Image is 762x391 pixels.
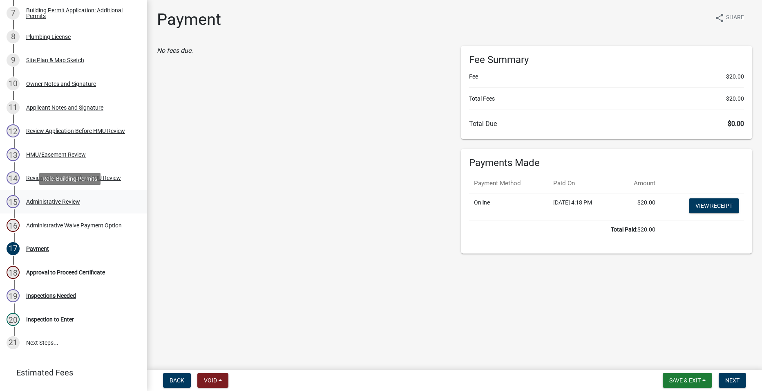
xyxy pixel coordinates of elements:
[26,7,134,19] div: Building Permit Application: Additional Permits
[469,54,744,66] h6: Fee Summary
[26,246,49,252] div: Payment
[7,289,20,302] div: 19
[726,13,744,23] span: Share
[26,270,105,275] div: Approval to Proceed Certificate
[26,152,86,157] div: HMU/Easement Review
[726,94,744,103] span: $20.00
[7,171,20,184] div: 14
[39,173,101,185] div: Role: Building Permits
[469,94,744,103] li: Total Fees
[469,220,660,239] td: $20.00
[157,10,221,29] h1: Payment
[7,219,20,232] div: 16
[7,364,134,381] a: Estimated Fees
[7,313,20,326] div: 20
[719,373,746,388] button: Next
[469,72,744,81] li: Fee
[715,13,724,23] i: share
[7,242,20,255] div: 17
[157,47,193,54] i: No fees due.
[26,317,74,322] div: Inspection to Enter
[7,336,20,349] div: 21
[26,293,76,299] div: Inspections Needed
[26,128,125,134] div: Review Application Before HMU Review
[725,377,740,384] span: Next
[26,199,80,204] div: Administative Review
[26,57,84,63] div: Site Plan & Map Sketch
[170,377,184,384] span: Back
[469,120,744,128] h6: Total Due
[26,105,103,110] div: Applicant Notes and Signature
[611,226,637,233] b: Total Paid:
[7,148,20,161] div: 13
[7,30,20,43] div: 8
[616,174,660,193] th: Amount
[7,54,20,67] div: 9
[7,124,20,137] div: 12
[26,34,71,40] div: Plumbing License
[7,77,20,90] div: 10
[469,174,548,193] th: Payment Method
[26,81,96,87] div: Owner Notes and Signature
[548,193,616,220] td: [DATE] 4:18 PM
[663,373,712,388] button: Save & Exit
[669,377,701,384] span: Save & Exit
[689,198,739,213] a: View receipt
[7,195,20,208] div: 15
[726,72,744,81] span: $20.00
[548,174,616,193] th: Paid On
[26,175,121,181] div: Review Application After HMU Review
[469,193,548,220] td: Online
[7,7,20,20] div: 7
[728,120,744,128] span: $0.00
[708,10,751,26] button: shareShare
[616,193,660,220] td: $20.00
[26,222,122,228] div: Administrative Waive Payment Option
[469,157,744,169] h6: Payments Made
[163,373,191,388] button: Back
[7,101,20,114] div: 11
[7,266,20,279] div: 18
[197,373,228,388] button: Void
[204,377,217,384] span: Void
